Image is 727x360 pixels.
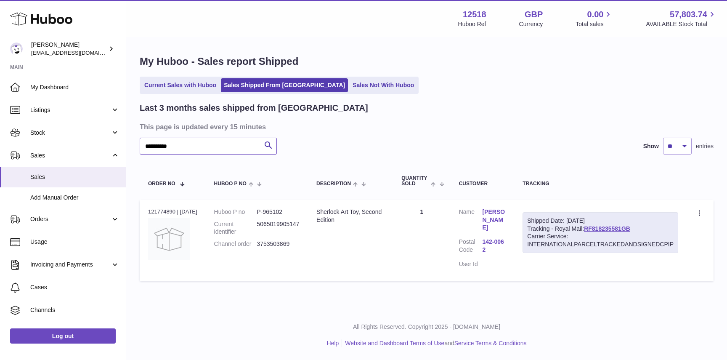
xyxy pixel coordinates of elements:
[459,260,483,268] dt: User Id
[30,194,119,202] span: Add Manual Order
[148,218,190,260] img: no-photo.jpg
[525,9,543,20] strong: GBP
[576,20,613,28] span: Total sales
[140,122,711,131] h3: This page is updated every 15 minutes
[221,78,348,92] a: Sales Shipped From [GEOGRAPHIC_DATA]
[646,20,717,28] span: AVAILABLE Stock Total
[30,261,111,269] span: Invoicing and Payments
[140,102,368,114] h2: Last 3 months sales shipped from [GEOGRAPHIC_DATA]
[646,9,717,28] a: 57,803.74 AVAILABLE Stock Total
[148,181,175,187] span: Order No
[148,208,197,216] div: 121774890 | [DATE]
[30,238,119,246] span: Usage
[482,238,506,254] a: 142-0062
[345,340,444,347] a: Website and Dashboard Terms of Use
[214,220,257,236] dt: Current identifier
[401,176,429,187] span: Quantity Sold
[393,200,450,281] td: 1
[670,9,707,20] span: 57,803.74
[342,339,526,347] li: and
[523,212,678,253] div: Tracking - Royal Mail:
[458,20,486,28] div: Huboo Ref
[141,78,219,92] a: Current Sales with Huboo
[454,340,527,347] a: Service Terms & Conditions
[587,9,604,20] span: 0.00
[30,215,111,223] span: Orders
[459,238,483,256] dt: Postal Code
[30,129,111,137] span: Stock
[482,208,506,232] a: [PERSON_NAME]
[30,152,111,160] span: Sales
[214,181,247,187] span: Huboo P no
[459,208,483,234] dt: Name
[30,106,111,114] span: Listings
[316,208,385,224] div: Sherlock Art Toy, Second Edition
[519,20,543,28] div: Currency
[10,328,116,344] a: Log out
[327,340,339,347] a: Help
[643,142,659,150] label: Show
[257,240,300,248] dd: 3753503869
[133,323,720,331] p: All Rights Reserved. Copyright 2025 - [DOMAIN_NAME]
[527,217,674,225] div: Shipped Date: [DATE]
[527,232,674,248] div: Carrier Service: INTERNATIONALPARCELTRACKEDANDSIGNEDCPIP
[523,181,678,187] div: Tracking
[350,78,417,92] a: Sales Not With Huboo
[257,220,300,236] dd: 5065019905147
[576,9,613,28] a: 0.00 Total sales
[30,306,119,314] span: Channels
[214,208,257,216] dt: Huboo P no
[257,208,300,216] dd: P-965102
[10,43,23,55] img: caitlin@fancylamp.co
[463,9,486,20] strong: 12518
[30,83,119,91] span: My Dashboard
[696,142,714,150] span: entries
[31,49,124,56] span: [EMAIL_ADDRESS][DOMAIN_NAME]
[30,173,119,181] span: Sales
[584,225,630,232] a: RF818235581GB
[316,181,351,187] span: Description
[140,55,714,68] h1: My Huboo - Sales report Shipped
[30,283,119,291] span: Cases
[31,41,107,57] div: [PERSON_NAME]
[214,240,257,248] dt: Channel order
[459,181,506,187] div: Customer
